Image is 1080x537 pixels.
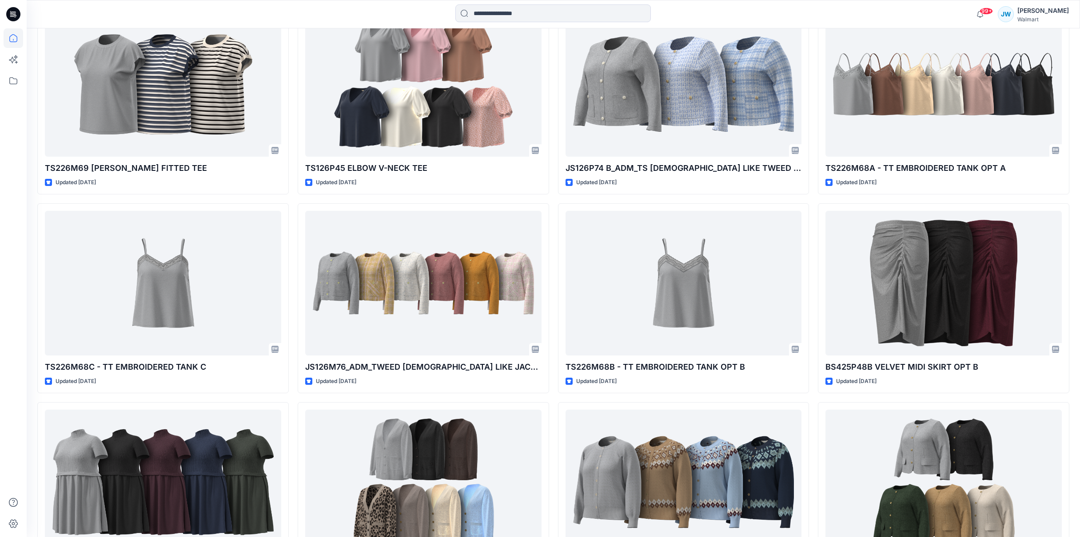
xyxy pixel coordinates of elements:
a: TS226M68A - TT EMBROIDERED TANK OPT A [825,12,1062,157]
div: Walmart [1017,16,1069,23]
p: TS226M68C - TT EMBROIDERED TANK C [45,361,281,373]
a: TS226M68C - TT EMBROIDERED TANK C [45,211,281,355]
p: TS226M68A - TT EMBROIDERED TANK OPT A [825,162,1062,174]
p: JS126P74 B_ADM_TS [DEMOGRAPHIC_DATA] LIKE TWEED JACKET [566,162,802,174]
a: BS425P48B VELVET MIDI SKIRT OPT B [825,211,1062,355]
p: Updated [DATE] [836,377,877,386]
div: JW [998,6,1014,22]
p: Updated [DATE] [56,377,96,386]
a: TS126P45 ELBOW V-NECK TEE [305,12,542,157]
p: JS126M76_ADM_TWEED [DEMOGRAPHIC_DATA] LIKE JACKET (OPT A)-update [305,361,542,373]
p: Updated [DATE] [316,178,356,187]
a: JS126P74 B_ADM_TS LADY LIKE TWEED JACKET [566,12,802,157]
p: TS226M69 [PERSON_NAME] FITTED TEE [45,162,281,174]
p: Updated [DATE] [316,377,356,386]
a: TS226M69 DOLEMAN FITTED TEE [45,12,281,157]
p: Updated [DATE] [576,377,617,386]
span: 99+ [980,8,993,15]
p: Updated [DATE] [56,178,96,187]
p: Updated [DATE] [576,178,617,187]
a: JS126M76_ADM_TWEED LADY LIKE JACKET (OPT A)-update [305,211,542,355]
p: BS425P48B VELVET MIDI SKIRT OPT B [825,361,1062,373]
p: Updated [DATE] [836,178,877,187]
p: TS226M68B - TT EMBROIDERED TANK OPT B [566,361,802,373]
p: TS126P45 ELBOW V-NECK TEE [305,162,542,174]
div: [PERSON_NAME] [1017,5,1069,16]
a: TS226M68B - TT EMBROIDERED TANK OPT B [566,211,802,355]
